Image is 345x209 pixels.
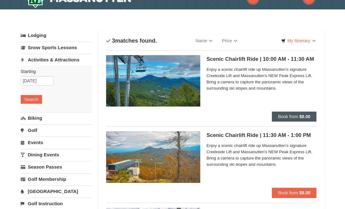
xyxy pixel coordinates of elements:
[106,38,157,44] h4: matches found.
[207,143,317,168] span: Enjoy a scenic chairlift ride up Massanutten’s signature Creekside Lift and Massanutten's NEW Pea...
[207,132,317,138] h5: Scenic Chairlift Ride | 11:30 AM - 1:00 PM
[277,36,320,45] a: My Itinerary
[21,161,92,173] a: Season Passes
[21,137,92,148] a: Events
[299,190,310,195] strong: $8.00
[207,66,317,91] span: Enjoy a scenic chairlift ride up Massanutten’s signature Creekside Lift and Massanutten's NEW Pea...
[278,114,298,119] span: Book from
[21,112,92,124] a: Biking
[21,95,42,104] button: Search
[191,34,217,47] a: Name
[217,34,242,47] a: Price
[207,56,317,62] h5: Scenic Chairlift Ride | 10:00 AM - 11:30 AM
[278,190,298,195] span: Book from
[21,42,92,53] a: Snow Sports Lessons
[21,185,92,197] a: [GEOGRAPHIC_DATA]
[21,124,92,136] a: Golf
[106,131,200,183] img: 24896431-13-a88f1aaf.jpg
[21,30,92,41] a: Lodging
[112,38,115,44] span: 3
[272,188,317,198] button: Book from $8.00
[106,55,200,107] img: 24896431-1-a2e2611b.jpg
[272,112,317,122] button: Book from $8.00
[299,114,310,119] strong: $8.00
[21,149,92,160] a: Dining Events
[21,68,87,75] label: Starting
[21,173,92,185] a: Golf Membership
[21,54,92,65] a: Activities & Attractions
